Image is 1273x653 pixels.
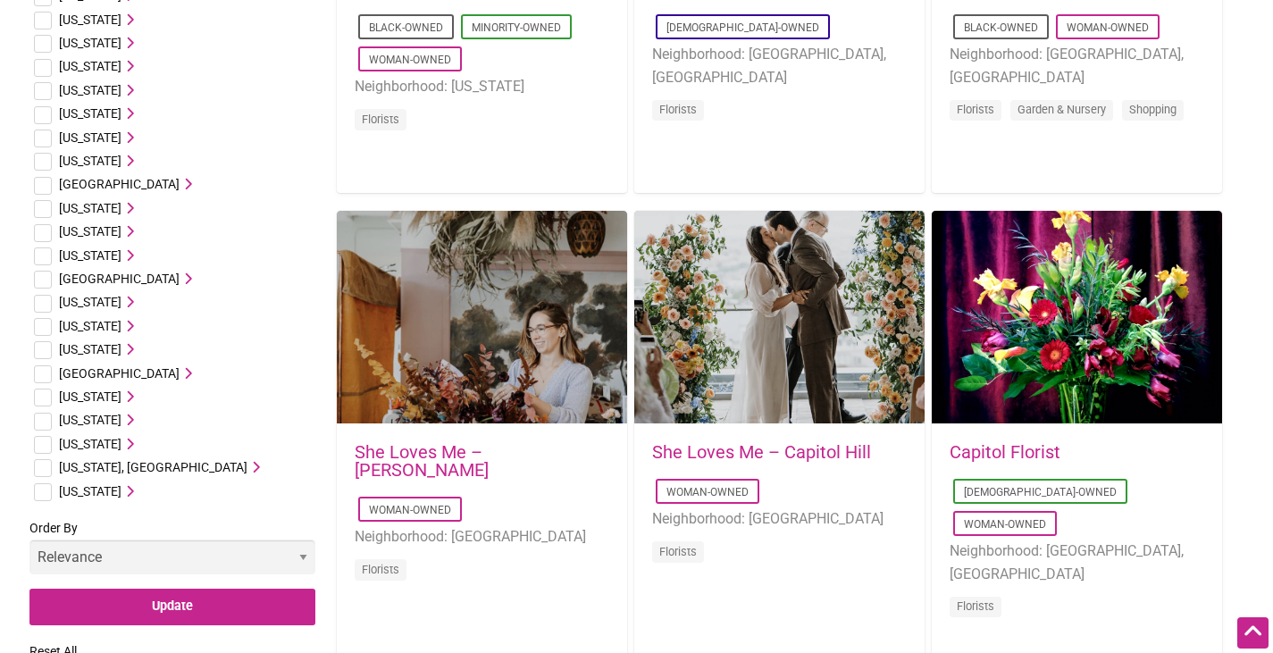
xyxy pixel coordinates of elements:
span: [US_STATE] [59,295,121,309]
a: Florists [957,599,994,613]
span: [US_STATE] [59,106,121,121]
span: [US_STATE] [59,36,121,50]
li: Neighborhood: [GEOGRAPHIC_DATA], [GEOGRAPHIC_DATA] [950,43,1204,88]
a: Black-Owned [964,21,1038,34]
span: [US_STATE] [59,59,121,73]
a: Florists [957,103,994,116]
a: Woman-Owned [964,518,1046,531]
a: Capitol Florist [950,441,1060,463]
li: Neighborhood: [GEOGRAPHIC_DATA] [355,525,609,548]
span: [US_STATE], [GEOGRAPHIC_DATA] [59,460,247,474]
li: Neighborhood: [GEOGRAPHIC_DATA] [652,507,907,531]
li: Neighborhood: [GEOGRAPHIC_DATA], [GEOGRAPHIC_DATA] [950,540,1204,585]
a: Florists [362,113,399,126]
a: Florists [362,563,399,576]
a: Florists [659,545,697,558]
span: [US_STATE] [59,389,121,404]
a: Garden & Nursery [1018,103,1106,116]
span: [GEOGRAPHIC_DATA] [59,272,180,286]
input: Update [29,589,315,625]
span: [US_STATE] [59,437,121,451]
span: [US_STATE] [59,83,121,97]
li: Neighborhood: [US_STATE] [355,75,609,98]
a: Woman-Owned [369,54,451,66]
span: [US_STATE] [59,484,121,498]
span: [US_STATE] [59,413,121,427]
span: [US_STATE] [59,319,121,333]
li: Neighborhood: [GEOGRAPHIC_DATA], [GEOGRAPHIC_DATA] [652,43,907,88]
span: [GEOGRAPHIC_DATA] [59,177,180,191]
span: [US_STATE] [59,154,121,168]
a: Minority-Owned [472,21,561,34]
a: Woman-Owned [666,486,749,498]
a: Florists [659,103,697,116]
a: She Loves Me – [PERSON_NAME] [355,441,489,481]
span: [US_STATE] [59,201,121,215]
label: Order By [29,517,315,589]
span: [GEOGRAPHIC_DATA] [59,366,180,381]
div: Scroll Back to Top [1237,617,1269,649]
a: Woman-Owned [369,504,451,516]
a: Woman-Owned [1067,21,1149,34]
a: Shopping [1129,103,1177,116]
span: [US_STATE] [59,13,121,27]
a: She Loves Me – Capitol Hill [652,441,871,463]
span: [US_STATE] [59,224,121,239]
a: Black-Owned [369,21,443,34]
span: [US_STATE] [59,248,121,263]
span: [US_STATE] [59,342,121,356]
a: [DEMOGRAPHIC_DATA]-Owned [666,21,819,34]
a: [DEMOGRAPHIC_DATA]-Owned [964,486,1117,498]
span: [US_STATE] [59,130,121,145]
select: Order By [29,540,315,574]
